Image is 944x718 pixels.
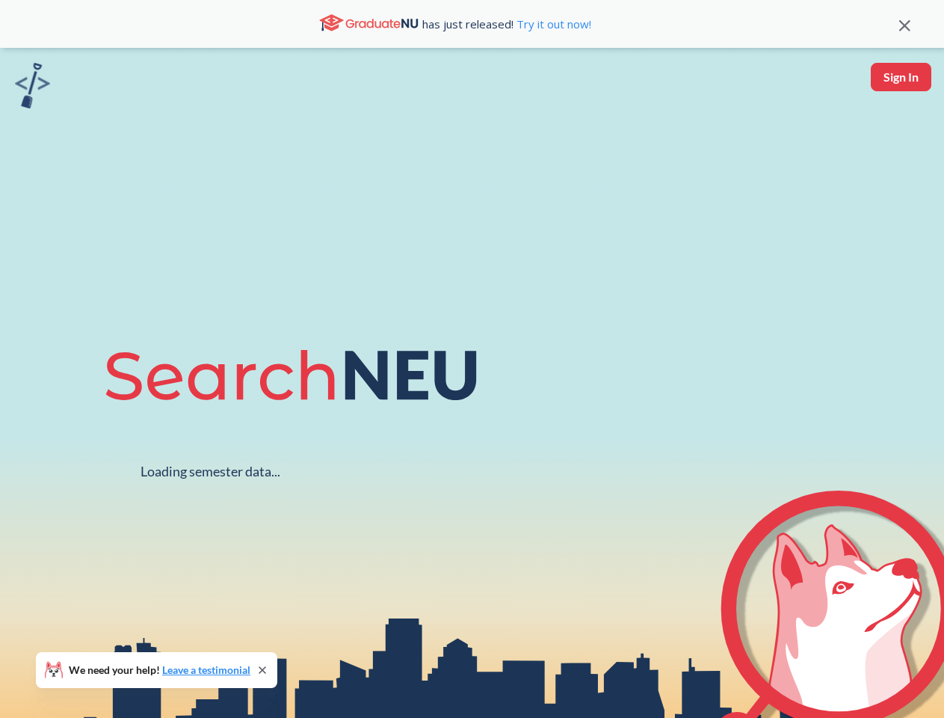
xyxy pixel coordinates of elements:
[15,63,50,113] a: sandbox logo
[141,463,280,480] div: Loading semester data...
[15,63,50,108] img: sandbox logo
[513,16,591,31] a: Try it out now!
[871,63,931,91] button: Sign In
[162,663,250,676] a: Leave a testimonial
[69,665,250,675] span: We need your help!
[422,16,591,32] span: has just released!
